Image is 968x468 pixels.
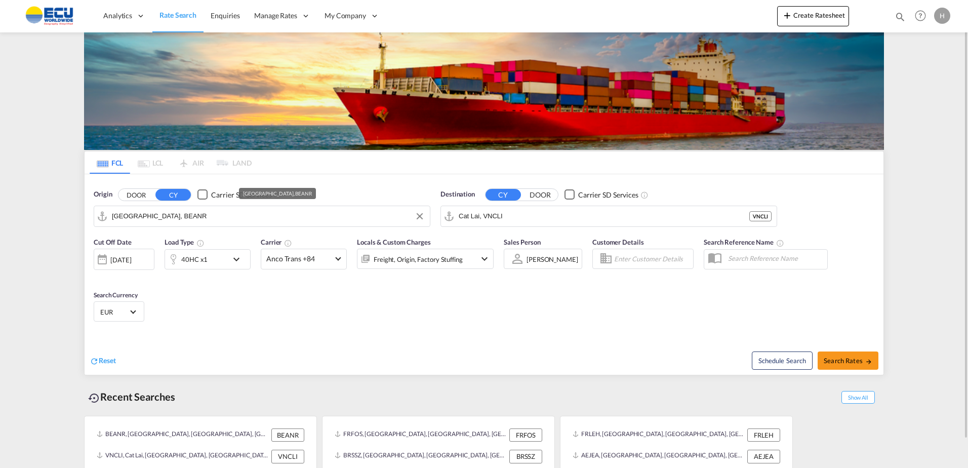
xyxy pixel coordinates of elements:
[325,11,366,21] span: My Company
[271,428,304,442] div: BEANR
[94,249,154,270] div: [DATE]
[895,11,906,22] md-icon: icon-magnify
[526,252,579,266] md-select: Sales Person: Hippolyte Sainton
[261,238,292,246] span: Carrier
[266,254,332,264] span: Anco Trans +84
[165,238,205,246] span: Load Type
[752,352,813,370] button: Note: By default Schedule search will only considerorigin ports, destination ports and cut off da...
[441,206,777,226] md-input-container: Cat Lai, VNCLI
[165,249,251,269] div: 40HC x1icon-chevron-down
[85,174,883,375] div: Origin DOOR CY Checkbox No InkUnchecked: Search for CY (Container Yard) services for all selected...
[90,357,99,366] md-icon: icon-refresh
[357,249,494,269] div: Freight Origin Factory Stuffingicon-chevron-down
[640,191,649,199] md-icon: Unchecked: Search for CY (Container Yard) services for all selected carriers.Checked : Search for...
[776,239,784,247] md-icon: Your search will be saved by the below given name
[196,239,205,247] md-icon: icon-information-outline
[818,352,878,370] button: Search Ratesicon-arrow-right
[522,189,558,201] button: DOOR
[723,251,827,266] input: Search Reference Name
[504,238,541,246] span: Sales Person
[97,428,269,442] div: BEANR, Antwerp, Belgium, Western Europe, Europe
[197,189,271,200] md-checkbox: Checkbox No Ink
[243,188,312,199] div: [GEOGRAPHIC_DATA], BEANR
[254,11,297,21] span: Manage Rates
[841,391,875,404] span: Show All
[592,238,643,246] span: Customer Details
[88,392,100,404] md-icon: icon-backup-restore
[335,450,507,463] div: BRSSZ, Santos, Brazil, South America, Americas
[155,189,191,201] button: CY
[747,428,780,442] div: FRLEH
[614,251,690,266] input: Enter Customer Details
[578,190,638,200] div: Carrier SD Services
[211,190,271,200] div: Carrier SD Services
[412,209,427,224] button: Clear Input
[335,428,507,442] div: FRFOS, Fos-sur-Mer, France, Western Europe, Europe
[865,358,872,365] md-icon: icon-arrow-right
[271,450,304,463] div: VNCLI
[230,253,248,265] md-icon: icon-chevron-down
[181,252,208,266] div: 40HC x1
[15,5,84,27] img: 6cccb1402a9411edb762cf9624ab9cda.png
[90,151,130,174] md-tab-item: FCL
[97,450,269,463] div: VNCLI, Cat Lai, Viet Nam, South East Asia, Asia Pacific
[94,269,101,283] md-datepicker: Select
[486,189,521,201] button: CY
[704,238,784,246] span: Search Reference Name
[573,450,745,463] div: AEJEA, Jebel Ali, United Arab Emirates, Middle East, Middle East
[824,357,872,365] span: Search Rates
[94,206,430,226] md-input-container: Antwerp, BEANR
[934,8,950,24] div: H
[564,189,638,200] md-checkbox: Checkbox No Ink
[912,7,929,24] span: Help
[94,238,132,246] span: Cut Off Date
[509,450,542,463] div: BRSSZ
[90,151,252,174] md-pagination-wrapper: Use the left and right arrow keys to navigate between tabs
[777,6,849,26] button: icon-plus 400-fgCreate Ratesheet
[440,189,475,200] span: Destination
[99,356,116,365] span: Reset
[895,11,906,26] div: icon-magnify
[94,291,138,299] span: Search Currency
[357,238,431,246] span: Locals & Custom Charges
[100,307,129,317] span: EUR
[94,189,112,200] span: Origin
[747,450,780,463] div: AEJEA
[284,239,292,247] md-icon: The selected Trucker/Carrierwill be displayed in the rate results If the rates are from another f...
[118,189,154,201] button: DOOR
[459,209,749,224] input: Search by Port
[99,304,139,319] md-select: Select Currency: € EUREuro
[84,32,884,150] img: LCL+%26+FCL+BACKGROUND.png
[912,7,934,25] div: Help
[112,209,425,224] input: Search by Port
[84,385,179,408] div: Recent Searches
[509,428,542,442] div: FRFOS
[110,255,131,264] div: [DATE]
[527,255,578,263] div: [PERSON_NAME]
[211,11,240,20] span: Enquiries
[573,428,745,442] div: FRLEH, Le Havre, France, Western Europe, Europe
[478,253,491,265] md-icon: icon-chevron-down
[374,252,463,266] div: Freight Origin Factory Stuffing
[103,11,132,21] span: Analytics
[159,11,196,19] span: Rate Search
[749,211,772,221] div: VNCLI
[781,9,793,21] md-icon: icon-plus 400-fg
[90,356,116,367] div: icon-refreshReset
